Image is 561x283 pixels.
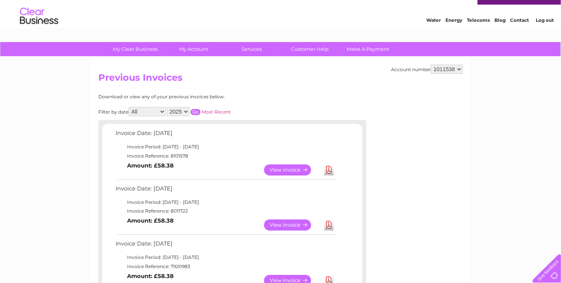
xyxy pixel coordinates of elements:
[98,72,463,87] h2: Previous Invoices
[114,262,338,271] td: Invoice Reference: 7920983
[98,107,299,116] div: Filter by date
[127,162,174,169] b: Amount: £58.38
[426,33,441,38] a: Water
[104,42,167,56] a: My Clear Business
[98,94,299,99] div: Download or view any of your previous invoices below.
[114,207,338,216] td: Invoice Reference: 8011722
[337,42,400,56] a: Make A Payment
[162,42,225,56] a: My Account
[114,151,338,161] td: Invoice Reference: 8101578
[324,220,334,231] a: Download
[114,142,338,151] td: Invoice Period: [DATE] - [DATE]
[114,253,338,262] td: Invoice Period: [DATE] - [DATE]
[279,42,342,56] a: Customer Help
[417,4,470,13] a: 0333 014 3131
[127,273,174,280] b: Amount: £58.38
[264,164,320,176] a: View
[127,217,174,224] b: Amount: £58.38
[324,164,334,176] a: Download
[445,33,462,38] a: Energy
[114,184,338,198] td: Invoice Date: [DATE]
[100,4,462,37] div: Clear Business is a trading name of Verastar Limited (registered in [GEOGRAPHIC_DATA] No. 3667643...
[202,109,231,115] a: Most Recent
[114,198,338,207] td: Invoice Period: [DATE] - [DATE]
[391,65,463,74] div: Account number
[114,128,338,142] td: Invoice Date: [DATE]
[510,33,529,38] a: Contact
[114,239,338,253] td: Invoice Date: [DATE]
[467,33,490,38] a: Telecoms
[264,220,320,231] a: View
[536,33,554,38] a: Log out
[220,42,284,56] a: Services
[494,33,506,38] a: Blog
[20,20,59,43] img: logo.png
